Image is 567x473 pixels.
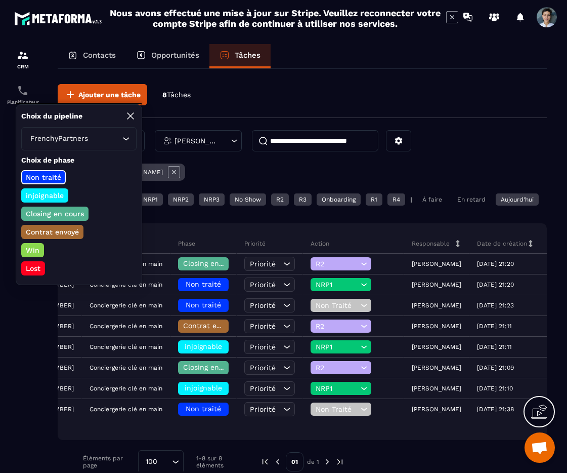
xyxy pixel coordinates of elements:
[410,196,412,203] p: |
[412,281,461,288] p: [PERSON_NAME]
[412,343,461,350] p: [PERSON_NAME]
[452,193,491,206] div: En retard
[417,193,447,206] div: À faire
[21,155,137,165] p: Choix de phase
[294,193,312,206] div: R3
[335,457,344,466] img: next
[126,44,209,68] a: Opportunités
[387,193,405,206] div: R4
[17,49,29,61] img: formation
[90,406,162,413] p: Conciergerie clé en main
[24,227,80,237] p: Contrat envoyé
[196,455,245,469] p: 1-8 sur 8 éléments
[78,90,141,100] span: Ajouter une tâche
[90,364,162,371] p: Conciergerie clé en main
[260,457,270,466] img: prev
[316,384,358,392] span: NRP1
[186,301,221,309] span: Non traité
[412,406,461,413] p: [PERSON_NAME]
[477,406,514,413] p: [DATE] 21:38
[496,193,539,206] div: Aujourd'hui
[366,193,382,206] div: R1
[183,322,236,330] span: Contrat envoyé
[477,260,514,267] p: [DATE] 21:20
[185,342,222,350] span: injoignable
[250,301,276,309] span: Priorité
[235,51,260,60] p: Tâches
[14,9,105,28] img: logo
[316,322,358,330] span: R2
[168,193,194,206] div: NRP2
[273,457,282,466] img: prev
[28,133,90,144] span: FrenchyPartners
[58,84,147,105] button: Ajouter une tâche
[317,193,361,206] div: Onboarding
[21,127,137,150] div: Search for option
[161,456,169,467] input: Search for option
[162,90,191,100] p: 8
[109,8,441,29] h2: Nous avons effectué une mise à jour sur Stripe. Veuillez reconnecter votre compte Stripe afin de ...
[477,364,514,371] p: [DATE] 21:09
[186,405,221,413] span: Non traité
[323,457,332,466] img: next
[250,322,276,330] span: Priorité
[477,240,527,248] p: Date de création
[286,452,303,471] p: 01
[244,240,266,248] p: Priorité
[90,385,162,392] p: Conciergerie clé en main
[250,281,276,289] span: Priorité
[477,323,512,330] p: [DATE] 21:11
[24,245,41,255] p: Win
[316,405,358,413] span: Non Traité
[3,99,43,105] p: Planificateur
[3,77,43,112] a: schedulerschedulerPlanificateur
[412,323,461,330] p: [PERSON_NAME]
[307,458,319,466] p: de 1
[3,64,43,69] p: CRM
[477,343,512,350] p: [DATE] 21:11
[271,193,289,206] div: R2
[477,281,514,288] p: [DATE] 21:20
[83,51,116,60] p: Contacts
[90,343,162,350] p: Conciergerie clé en main
[311,240,329,248] p: Action
[175,137,220,144] p: [PERSON_NAME]
[316,364,358,372] span: R2
[209,44,271,68] a: Tâches
[90,323,162,330] p: Conciergerie clé en main
[250,343,276,351] span: Priorité
[58,44,126,68] a: Contacts
[316,343,358,351] span: NRP1
[412,364,461,371] p: [PERSON_NAME]
[142,456,161,467] span: 100
[412,260,461,267] p: [PERSON_NAME]
[183,363,241,371] span: Closing en cours
[24,263,42,273] p: Lost
[412,240,450,248] p: Responsable
[17,85,29,97] img: scheduler
[167,91,191,99] span: Tâches
[316,260,358,268] span: R2
[83,455,133,469] p: Éléments par page
[412,385,461,392] p: [PERSON_NAME]
[250,260,276,268] span: Priorité
[316,281,358,289] span: NRP1
[250,384,276,392] span: Priorité
[24,209,85,219] p: Closing en cours
[90,133,120,144] input: Search for option
[21,111,82,121] p: Choix du pipeline
[183,259,241,267] span: Closing en cours
[90,302,162,309] p: Conciergerie clé en main
[151,51,199,60] p: Opportunités
[477,385,513,392] p: [DATE] 21:10
[24,190,65,201] p: injoignable
[250,364,276,372] span: Priorité
[186,280,221,288] span: Non traité
[24,172,63,182] p: Non traité
[525,432,555,463] div: Ouvrir le chat
[316,301,358,309] span: Non Traité
[412,302,461,309] p: [PERSON_NAME]
[199,193,225,206] div: NRP3
[138,193,163,206] div: NRP1
[250,405,276,413] span: Priorité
